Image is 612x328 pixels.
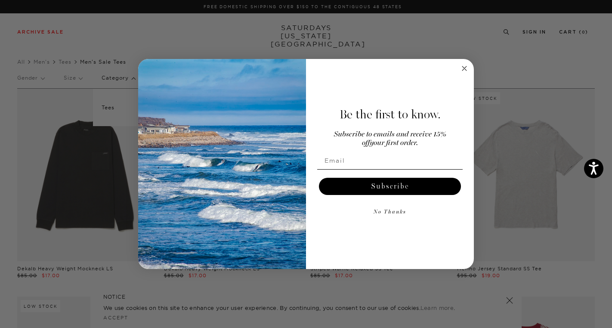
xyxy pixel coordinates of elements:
[319,178,461,195] button: Subscribe
[138,59,306,269] img: 125c788d-000d-4f3e-b05a-1b92b2a23ec9.jpeg
[317,204,463,221] button: No Thanks
[317,169,463,170] img: underline
[340,107,441,122] span: Be the first to know.
[370,139,418,147] span: your first order.
[362,139,370,147] span: off
[459,63,470,74] button: Close dialog
[334,131,446,138] span: Subscribe to emails and receive 15%
[317,152,463,169] input: Email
